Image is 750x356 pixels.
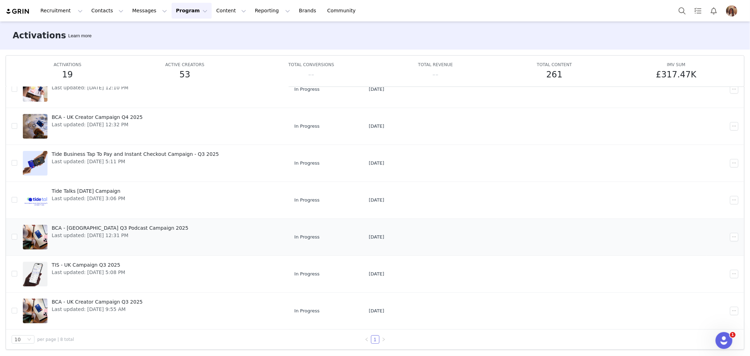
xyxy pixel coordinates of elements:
[674,3,690,19] button: Search
[294,307,320,314] span: In Progress
[23,223,283,251] a: BCA - [GEOGRAPHIC_DATA] Q3 Podcast Campaign 2025Last updated: [DATE] 12:31 PM
[667,62,686,67] span: IMV SUM
[365,337,369,342] i: icon: left
[52,269,125,276] span: Last updated: [DATE] 5:08 PM
[165,62,204,67] span: ACTIVE CREATORS
[23,260,283,288] a: TIS - UK Campaign Q3 2025Last updated: [DATE] 5:08 PM
[369,160,384,167] span: [DATE]
[288,62,334,67] span: TOTAL CONVERSIONS
[52,232,188,239] span: Last updated: [DATE] 12:31 PM
[379,335,388,344] li: Next Page
[294,86,320,93] span: In Progress
[706,3,722,19] button: Notifications
[308,68,314,81] h5: --
[52,298,143,306] span: BCA - UK Creator Campaign Q3 2025
[546,68,563,81] h5: 261
[36,3,87,19] button: Recruitment
[14,336,21,343] div: 10
[369,197,384,204] span: [DATE]
[52,151,219,158] span: Tide Business Tap To Pay and Instant Checkout Campaign - Q3 2025
[37,336,74,343] span: per page | 8 total
[23,186,283,214] a: Tide Talks [DATE] CampaignLast updated: [DATE] 3:06 PM
[722,5,744,17] button: Profile
[382,337,386,342] i: icon: right
[52,84,128,91] span: Last updated: [DATE] 12:10 PM
[6,8,30,15] img: grin logo
[363,335,371,344] li: Previous Page
[716,332,732,349] iframe: Intercom live chat
[294,234,320,241] span: In Progress
[432,68,438,81] h5: --
[294,197,320,204] span: In Progress
[295,3,322,19] a: Brands
[172,3,212,19] button: Program
[730,332,736,338] span: 1
[323,3,363,19] a: Community
[23,149,283,177] a: Tide Business Tap To Pay and Instant Checkout Campaign - Q3 2025Last updated: [DATE] 5:11 PM
[128,3,171,19] button: Messages
[369,307,384,314] span: [DATE]
[52,224,188,232] span: BCA - [GEOGRAPHIC_DATA] Q3 Podcast Campaign 2025
[369,271,384,278] span: [DATE]
[27,337,31,342] i: icon: down
[53,62,81,67] span: ACTIVATIONS
[690,3,706,19] a: Tasks
[52,187,125,195] span: Tide Talks [DATE] Campaign
[294,271,320,278] span: In Progress
[62,68,73,81] h5: 19
[294,160,320,167] span: In Progress
[52,121,143,128] span: Last updated: [DATE] 12:32 PM
[67,32,93,39] div: Tooltip anchor
[52,306,143,313] span: Last updated: [DATE] 9:55 AM
[52,195,125,202] span: Last updated: [DATE] 3:06 PM
[251,3,294,19] button: Reporting
[537,62,572,67] span: TOTAL CONTENT
[23,112,283,140] a: BCA - UK Creator Campaign Q4 2025Last updated: [DATE] 12:32 PM
[212,3,250,19] button: Content
[87,3,128,19] button: Contacts
[52,158,219,165] span: Last updated: [DATE] 5:11 PM
[418,62,453,67] span: TOTAL REVENUE
[294,123,320,130] span: In Progress
[369,86,384,93] span: [DATE]
[52,114,143,121] span: BCA - UK Creator Campaign Q4 2025
[13,29,66,42] h3: Activations
[23,75,283,103] a: Last updated: [DATE] 12:10 PM
[371,336,379,343] a: 1
[369,234,384,241] span: [DATE]
[726,5,737,17] img: bff6f5da-c049-4168-bbdf-4e3ee95c1c62.png
[369,123,384,130] span: [DATE]
[23,297,283,325] a: BCA - UK Creator Campaign Q3 2025Last updated: [DATE] 9:55 AM
[52,261,125,269] span: TIS - UK Campaign Q3 2025
[656,68,697,81] h5: £317.47K
[179,68,190,81] h5: 53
